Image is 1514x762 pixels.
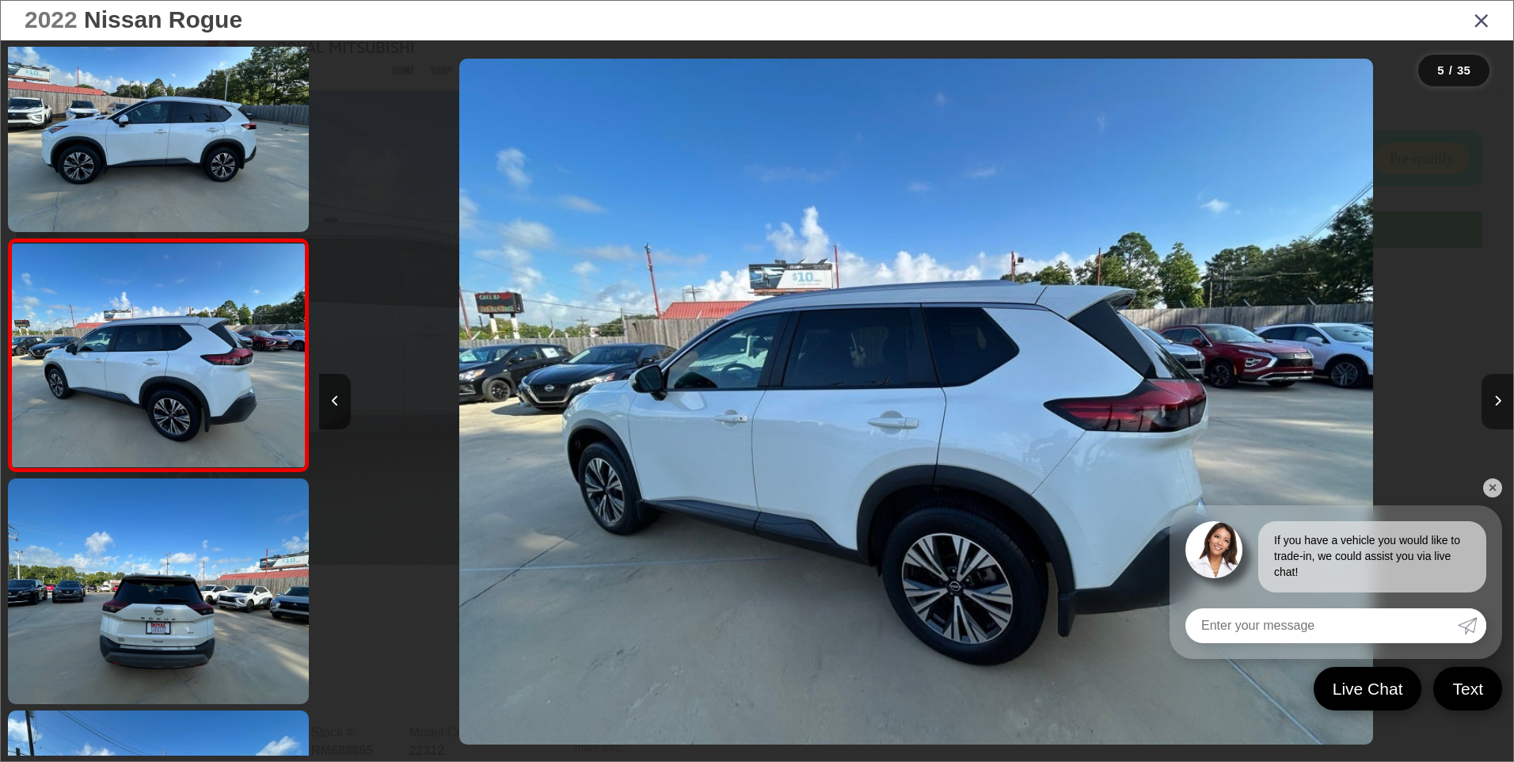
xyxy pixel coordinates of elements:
[25,6,78,32] span: 2022
[1258,521,1486,592] div: If you have a vehicle you would like to trade-in, we could assist you via live chat!
[1458,608,1486,643] a: Submit
[84,6,242,32] span: Nissan Rogue
[1185,521,1242,578] img: Agent profile photo
[319,374,351,429] button: Previous image
[1433,667,1502,711] a: Text
[459,59,1373,745] img: 2022 Nissan Rogue SV
[1447,65,1454,76] span: /
[1185,608,1458,643] input: Enter your message
[1474,10,1489,30] i: Close gallery
[5,4,312,234] img: 2022 Nissan Rogue SV
[9,243,307,467] img: 2022 Nissan Rogue SV
[1444,678,1491,699] span: Text
[1457,63,1470,77] span: 35
[1437,63,1444,77] span: 5
[1482,374,1513,429] button: Next image
[319,59,1513,745] div: 2022 Nissan Rogue SV 4
[1314,667,1422,711] a: Live Chat
[1325,678,1411,699] span: Live Chat
[5,476,312,707] img: 2022 Nissan Rogue SV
